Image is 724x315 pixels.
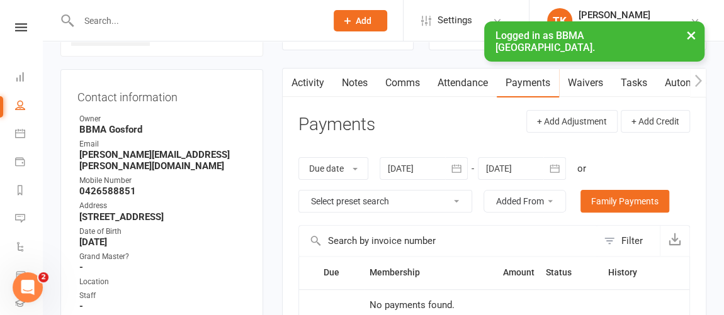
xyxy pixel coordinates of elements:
[79,149,246,172] strong: [PERSON_NAME][EMAIL_ADDRESS][PERSON_NAME][DOMAIN_NAME]
[333,69,376,97] a: Notes
[484,190,566,213] button: Added From
[79,175,246,187] div: Mobile Number
[597,226,660,256] button: Filter
[38,272,48,282] span: 2
[429,69,497,97] a: Attendance
[526,110,618,133] button: + Add Adjustment
[15,149,43,177] a: Payments
[579,21,690,32] div: BBMA [GEOGRAPHIC_DATA]
[77,86,246,104] h3: Contact information
[298,115,375,135] h3: Payments
[468,257,540,289] th: Amount
[602,257,670,289] th: History
[612,69,656,97] a: Tasks
[680,21,703,48] button: ×
[559,69,612,97] a: Waivers
[15,64,43,92] a: Dashboard
[438,6,472,35] span: Settings
[79,113,246,125] div: Owner
[298,157,368,180] button: Due date
[79,211,246,223] strong: [STREET_ADDRESS]
[356,16,371,26] span: Add
[79,138,246,150] div: Email
[79,124,246,135] strong: BBMA Gosford
[334,10,387,31] button: Add
[577,161,586,176] div: or
[540,257,602,289] th: Status
[15,262,43,290] a: Product Sales
[579,9,690,21] div: [PERSON_NAME]
[79,290,246,302] div: Staff
[15,121,43,149] a: Calendar
[621,233,643,248] div: Filter
[621,110,690,133] button: + Add Credit
[364,257,468,289] th: Membership
[318,257,363,289] th: Due
[79,301,246,312] strong: -
[79,200,246,212] div: Address
[580,190,669,213] a: Family Payments
[547,8,572,33] div: TK
[79,236,246,248] strong: [DATE]
[15,177,43,206] a: Reports
[376,69,429,97] a: Comms
[79,251,246,263] div: Grand Master?
[79,185,246,197] strong: 0426588851
[283,69,333,97] a: Activity
[79,226,246,238] div: Date of Birth
[299,226,597,256] input: Search by invoice number
[75,12,317,30] input: Search...
[497,69,559,97] a: Payments
[79,276,246,288] div: Location
[495,30,595,53] span: Logged in as BBMA [GEOGRAPHIC_DATA].
[13,272,43,302] iframe: Intercom live chat
[79,262,246,273] strong: -
[15,92,43,121] a: People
